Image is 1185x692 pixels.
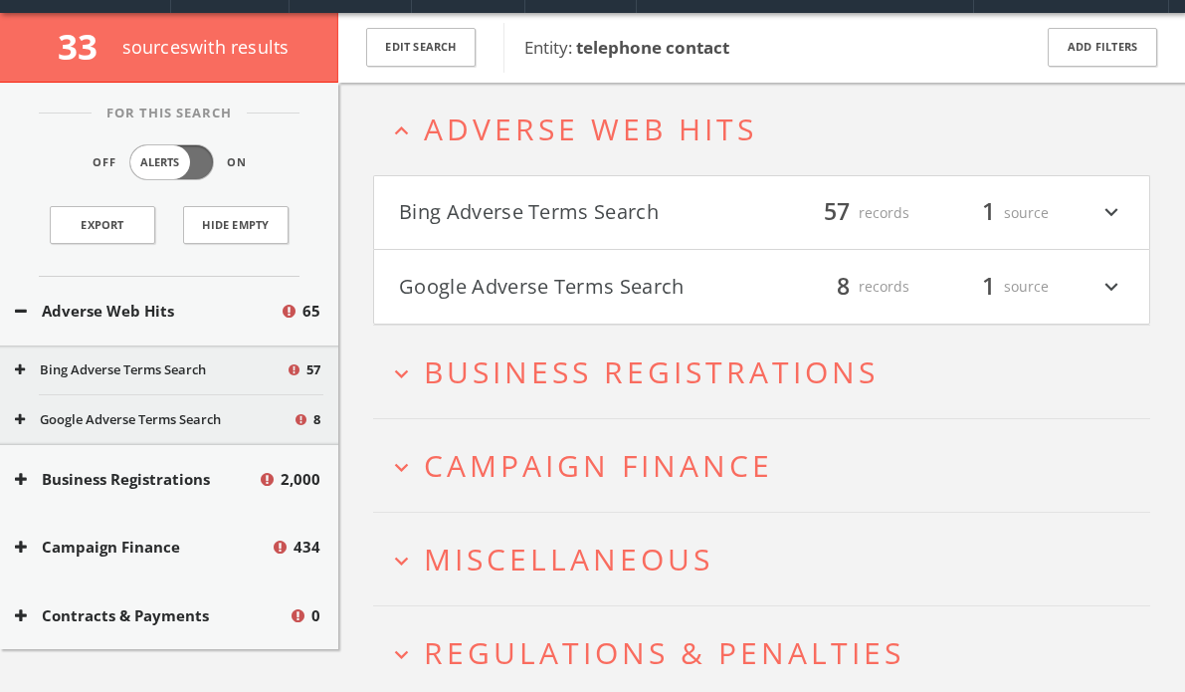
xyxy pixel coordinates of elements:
[122,35,290,59] span: source s with results
[388,636,1150,669] button: expand_moreRegulations & Penalties
[388,113,1150,145] button: expand_lessAdverse Web Hits
[50,206,155,244] a: Export
[58,23,114,70] span: 33
[388,355,1150,388] button: expand_moreBusiness Registrations
[388,641,415,668] i: expand_more
[227,154,247,171] span: On
[311,604,320,627] span: 0
[15,604,289,627] button: Contracts & Payments
[388,449,1150,482] button: expand_moreCampaign Finance
[294,536,320,559] span: 434
[15,410,293,430] button: Google Adverse Terms Search
[92,104,247,123] span: For This Search
[524,36,729,59] span: Entity:
[388,548,415,575] i: expand_more
[1048,28,1157,67] button: Add Filters
[576,36,729,59] b: telephone contact
[15,468,258,491] button: Business Registrations
[15,536,271,559] button: Campaign Finance
[313,410,320,430] span: 8
[93,154,116,171] span: Off
[281,468,320,491] span: 2,000
[399,196,762,230] button: Bing Adverse Terms Search
[815,195,859,230] span: 57
[790,196,909,230] div: records
[973,195,1004,230] span: 1
[929,270,1049,304] div: source
[424,351,879,392] span: Business Registrations
[1098,196,1124,230] i: expand_more
[1098,270,1124,304] i: expand_more
[306,360,320,380] span: 57
[424,539,713,579] span: Miscellaneous
[388,117,415,144] i: expand_less
[366,28,476,67] button: Edit Search
[424,445,773,486] span: Campaign Finance
[388,360,415,387] i: expand_more
[388,454,415,481] i: expand_more
[790,270,909,304] div: records
[929,196,1049,230] div: source
[424,632,904,673] span: Regulations & Penalties
[183,206,289,244] button: Hide Empty
[973,269,1004,304] span: 1
[828,269,859,304] span: 8
[302,300,320,323] span: 65
[15,300,280,323] button: Adverse Web Hits
[388,543,1150,576] button: expand_moreMiscellaneous
[15,360,286,380] button: Bing Adverse Terms Search
[424,109,757,149] span: Adverse Web Hits
[399,270,762,304] button: Google Adverse Terms Search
